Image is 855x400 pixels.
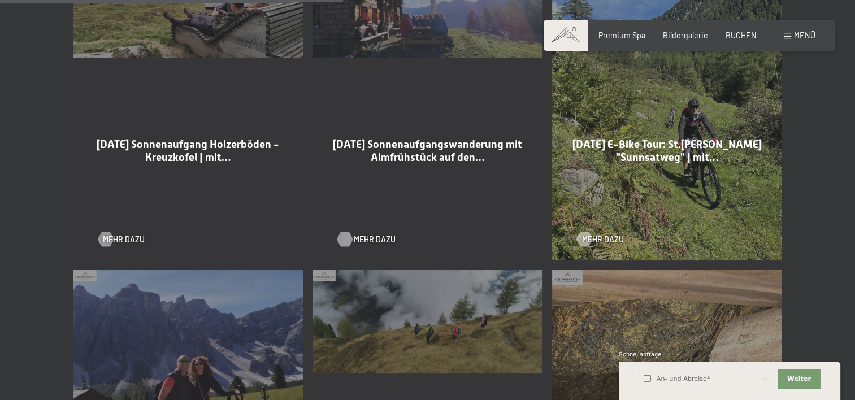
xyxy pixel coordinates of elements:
button: Weiter [778,369,821,389]
a: Mehr dazu [337,234,384,245]
span: Mehr dazu [582,234,624,245]
span: Weiter [787,375,811,384]
a: Mehr dazu [98,234,145,245]
span: [DATE] Sonnenaufgangswanderung mit Almfrühstück auf den… [333,138,522,164]
span: Mehr dazu [103,234,145,245]
a: Premium Spa [598,31,645,40]
a: Bildergalerie [663,31,708,40]
span: Menü [794,31,815,40]
span: Mehr dazu [354,234,396,245]
a: Mehr dazu [577,234,624,245]
span: Schnellanfrage [619,350,661,358]
span: [DATE] Sonnenaufgang Holzerböden - Kreuzkofel | mit… [97,138,279,164]
span: [DATE] E-Bike Tour: St.[PERSON_NAME] "Sunnsatweg" | mit… [572,138,761,164]
a: BUCHEN [726,31,757,40]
